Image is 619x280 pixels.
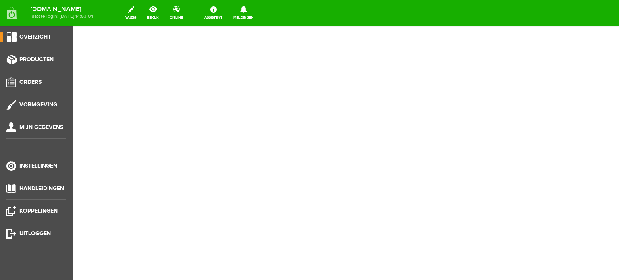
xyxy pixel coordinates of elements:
span: Koppelingen [19,207,58,214]
span: laatste login: [DATE] 14:53:04 [31,14,93,19]
span: Vormgeving [19,101,57,108]
a: wijzig [120,4,141,22]
span: Producten [19,56,54,63]
a: Assistent [199,4,227,22]
a: Meldingen [228,4,259,22]
span: Uitloggen [19,230,51,237]
span: Handleidingen [19,185,64,192]
span: Overzicht [19,33,51,40]
span: Mijn gegevens [19,124,63,131]
a: online [165,4,188,22]
span: Orders [19,79,42,85]
strong: [DOMAIN_NAME] [31,7,93,12]
a: bekijk [142,4,164,22]
span: Instellingen [19,162,57,169]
